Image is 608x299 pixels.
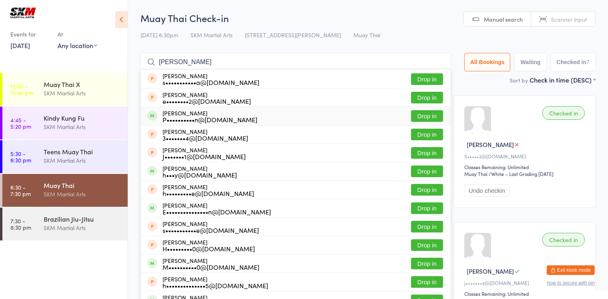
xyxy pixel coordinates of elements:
[542,233,585,246] div: Checked in
[163,79,259,85] div: s•••••••••••a@[DOMAIN_NAME]
[163,98,251,104] div: e••••••••2@[DOMAIN_NAME]
[510,76,528,84] label: Sort by
[140,11,596,24] h2: Muay Thai Check-in
[163,202,271,215] div: [PERSON_NAME]
[140,31,178,39] span: [DATE] 6:30pm
[2,174,128,207] a: 6:30 -7:30 pmMuay ThaiSKM Martial Arts
[163,184,254,196] div: [PERSON_NAME]
[163,128,248,141] div: [PERSON_NAME]
[163,190,254,196] div: h•••••••••e@[DOMAIN_NAME]
[411,166,443,177] button: Drop in
[44,80,121,89] div: Muay Thai X
[411,110,443,122] button: Drop in
[411,73,443,85] button: Drop in
[163,245,255,252] div: H•••••••••0@[DOMAIN_NAME]
[547,280,595,286] button: how to secure with pin
[44,147,121,156] div: Teens Muay Thai
[10,83,33,96] time: 12:00 - 12:45 pm
[163,257,259,270] div: [PERSON_NAME]
[10,41,30,50] a: [DATE]
[411,92,443,103] button: Drop in
[10,218,31,230] time: 7:30 - 8:30 pm
[2,107,128,139] a: 4:45 -5:20 pmKindy Kung FuSKM Martial Arts
[411,258,443,269] button: Drop in
[163,153,246,160] div: J•••••••1@[DOMAIN_NAME]
[464,153,587,160] div: S•••••2@[DOMAIN_NAME]
[10,28,50,41] div: Events for
[44,156,121,165] div: SKM Martial Arts
[163,116,257,123] div: P••••••••••n@[DOMAIN_NAME]
[8,6,38,20] img: SKM Martial Arts
[464,290,587,297] div: Classes Remaining: Unlimited
[163,73,259,85] div: [PERSON_NAME]
[353,31,380,39] span: Muay Thai
[551,53,596,71] button: Checked in7
[464,184,510,197] button: Undo checkin
[464,164,587,170] div: Classes Remaining: Unlimited
[411,202,443,214] button: Drop in
[411,276,443,288] button: Drop in
[464,53,511,71] button: All Bookings
[411,147,443,159] button: Drop in
[547,265,595,275] button: Exit kiosk mode
[411,129,443,140] button: Drop in
[163,165,237,178] div: [PERSON_NAME]
[163,220,259,233] div: [PERSON_NAME]
[163,208,271,215] div: E•••••••••••••••n@[DOMAIN_NAME]
[44,190,121,199] div: SKM Martial Arts
[163,264,259,270] div: M••••••••••0@[DOMAIN_NAME]
[2,208,128,240] a: 7:30 -8:30 pmBrazilian Jiu-JitsuSKM Martial Arts
[163,91,251,104] div: [PERSON_NAME]
[44,122,121,131] div: SKM Martial Arts
[489,170,554,177] span: / White – Last Grading [DATE]
[467,140,514,149] span: [PERSON_NAME]
[467,267,514,275] span: [PERSON_NAME]
[464,279,587,286] div: j•••••••z@[DOMAIN_NAME]
[163,227,259,233] div: s•••••••••••e@[DOMAIN_NAME]
[44,214,121,223] div: Brazilian Jiu-Jitsu
[530,75,596,84] div: Check in time (DESC)
[2,140,128,173] a: 5:30 -6:30 pmTeens Muay ThaiSKM Martial Arts
[44,181,121,190] div: Muay Thai
[163,172,237,178] div: h•••y@[DOMAIN_NAME]
[10,150,31,163] time: 5:30 - 6:30 pm
[163,147,246,160] div: [PERSON_NAME]
[58,28,97,41] div: At
[163,135,248,141] div: 3•••••••4@[DOMAIN_NAME]
[58,41,97,50] div: Any location
[191,31,233,39] span: SKM Martial Arts
[586,59,590,65] div: 7
[411,221,443,232] button: Drop in
[411,184,443,196] button: Drop in
[484,15,523,23] span: Manual search
[10,117,31,129] time: 4:45 - 5:20 pm
[44,223,121,232] div: SKM Martial Arts
[44,89,121,98] div: SKM Martial Arts
[163,282,268,289] div: h••••••••••••••5@[DOMAIN_NAME]
[44,113,121,122] div: Kindy Kung Fu
[163,239,255,252] div: [PERSON_NAME]
[140,53,451,71] input: Search
[10,184,31,197] time: 6:30 - 7:30 pm
[551,15,587,23] span: Scanner input
[245,31,341,39] span: [STREET_ADDRESS][PERSON_NAME]
[163,276,268,289] div: [PERSON_NAME]
[464,170,488,177] div: Muay Thai
[2,73,128,106] a: 12:00 -12:45 pmMuay Thai XSKM Martial Arts
[411,239,443,251] button: Drop in
[514,53,546,71] button: Waiting
[542,106,585,120] div: Checked in
[163,110,257,123] div: [PERSON_NAME]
